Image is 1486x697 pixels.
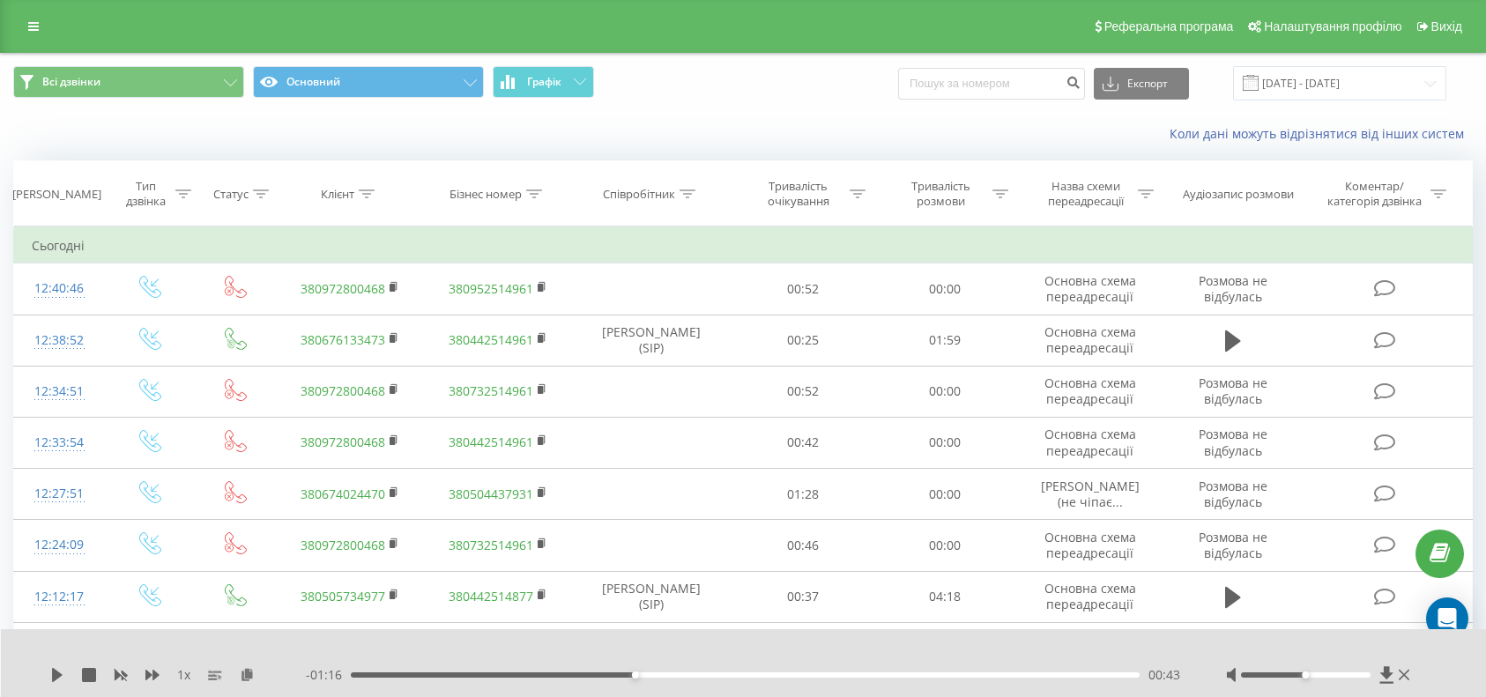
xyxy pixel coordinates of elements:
div: Назва схеми переадресації [1039,179,1133,209]
a: 380676133473 [301,331,385,348]
td: 00:52 [732,366,874,417]
button: Графік [493,66,594,98]
a: 380952514961 [449,280,533,297]
a: 380674024470 [301,486,385,502]
span: Розмова не відбулась [1199,529,1267,561]
td: 00:00 [873,622,1016,673]
a: 380442514877 [449,588,533,604]
span: Налаштування профілю [1264,19,1401,33]
div: [PERSON_NAME] [12,187,101,202]
div: 12:40:46 [32,271,87,306]
a: 380972800468 [301,537,385,553]
span: - 01:16 [306,666,351,684]
td: [PERSON_NAME] (SIP) [572,571,732,622]
a: 380972800468 [301,280,385,297]
a: 380504437931 [449,486,533,502]
div: 12:24:09 [32,528,87,562]
div: Аудіозапис розмови [1183,187,1294,202]
td: Основна схема переадресації [1016,263,1164,315]
a: 380732514961 [449,537,533,553]
td: 00:37 [732,571,874,622]
div: Тривалість очікування [751,179,845,209]
td: 04:18 [873,571,1016,622]
td: 00:00 [873,263,1016,315]
td: Основна схема переадресації [1016,315,1164,366]
button: Основний [253,66,484,98]
td: 00:46 [732,520,874,571]
div: 12:33:54 [32,426,87,460]
td: 00:00 [873,417,1016,468]
td: 00:00 [873,366,1016,417]
a: 380972800468 [301,382,385,399]
span: Вихід [1431,19,1462,33]
div: Статус [213,187,249,202]
div: Співробітник [603,187,675,202]
span: Реферальна програма [1104,19,1234,33]
a: Коли дані можуть відрізнятися вiд інших систем [1170,125,1473,142]
a: 380442514961 [449,331,533,348]
td: 01:28 [732,469,874,520]
td: 00:42 [732,417,874,468]
td: [PERSON_NAME] (SIP) [572,622,732,673]
div: Бізнес номер [450,187,522,202]
td: 00:24 [732,622,874,673]
span: Розмова не відбулась [1199,374,1267,407]
div: 12:38:52 [32,323,87,358]
div: 12:27:51 [32,477,87,511]
td: Сьогодні [14,228,1473,263]
div: 12:12:17 [32,580,87,614]
td: Основна схема переадресації [1016,520,1164,571]
span: Розмова не відбулась [1199,478,1267,510]
div: Тривалість розмови [894,179,988,209]
span: [PERSON_NAME] (не чіпає... [1041,478,1140,510]
div: Клієнт [321,187,354,202]
div: Тип дзвінка [121,179,171,209]
td: 00:25 [732,315,874,366]
a: 380442514961 [449,434,533,450]
td: 00:00 [873,520,1016,571]
td: Основна схема переадресації [1016,366,1164,417]
div: Коментар/категорія дзвінка [1323,179,1426,209]
span: 1 x [177,666,190,684]
span: Розмова не відбулась [1199,426,1267,458]
td: 00:00 [873,469,1016,520]
div: Open Intercom Messenger [1426,597,1468,640]
span: 00:43 [1148,666,1180,684]
a: 380972800468 [301,434,385,450]
td: 01:59 [873,315,1016,366]
td: 00:52 [732,263,874,315]
div: Accessibility label [1303,671,1310,678]
span: Графік [527,76,561,88]
td: Основна схема переадресації [1016,571,1164,622]
button: Всі дзвінки [13,66,244,98]
input: Пошук за номером [898,68,1085,100]
span: Всі дзвінки [42,75,100,89]
span: Розмова не відбулась [1199,272,1267,305]
td: [PERSON_NAME] (SIP) [572,315,732,366]
div: 12:34:51 [32,374,87,409]
a: 380505734977 [301,588,385,604]
div: Accessibility label [632,671,639,678]
a: 380732514961 [449,382,533,399]
button: Експорт [1094,68,1189,100]
td: Основна схема переадресації [1016,417,1164,468]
